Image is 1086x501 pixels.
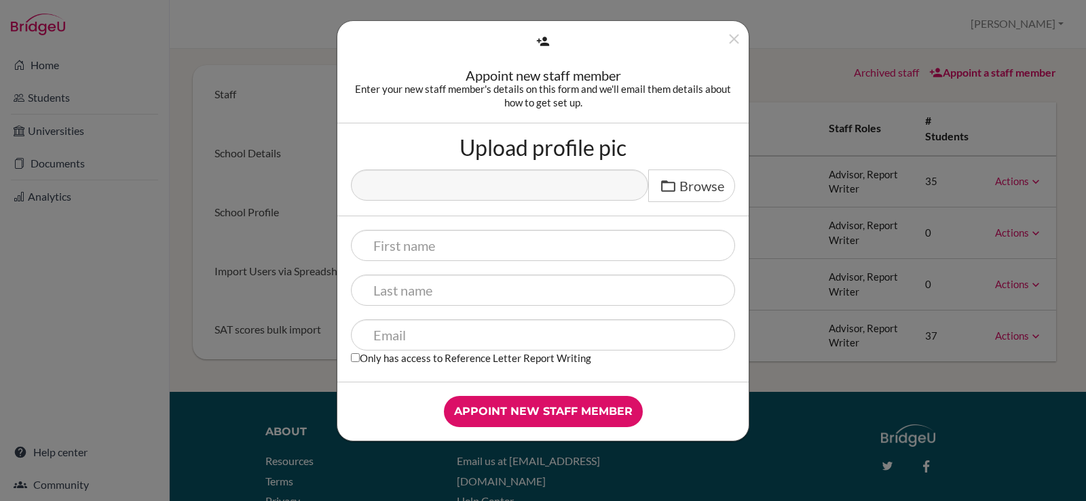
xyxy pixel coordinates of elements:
[726,31,743,53] button: Close
[351,275,735,306] input: Last name
[679,178,724,194] span: Browse
[351,353,360,362] input: Only has access to Reference Letter Report Writing
[351,230,735,261] input: First name
[351,350,591,365] label: Only has access to Reference Letter Report Writing
[444,396,643,427] input: Appoint new staff member
[351,319,735,350] input: Email
[351,68,735,82] div: Appoint new staff member
[460,137,626,159] label: Upload profile pic
[351,82,735,109] div: Enter your new staff member's details on this form and we'll email them details about how to get ...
